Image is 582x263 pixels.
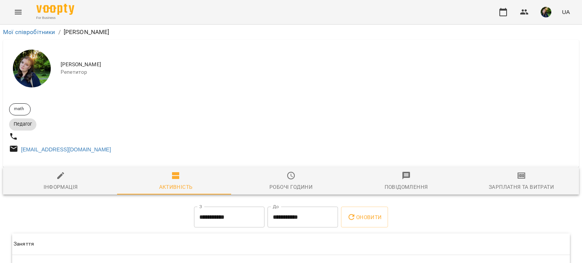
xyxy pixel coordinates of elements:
img: 8d1dcb6868e5a1856202e452063752e6.jpg [541,7,551,17]
div: Повідомлення [385,182,428,191]
li: / [58,28,61,37]
p: math [14,106,24,112]
div: Інформація [44,182,78,191]
span: Репетитор [61,68,573,76]
a: [EMAIL_ADDRESS][DOMAIN_NAME] [21,146,111,153]
a: Мої співробітники [3,28,55,36]
div: Зарплатня та Витрати [489,182,554,191]
span: UA [562,8,570,16]
div: Sort [14,240,34,249]
nav: breadcrumb [3,28,579,37]
button: Menu [9,3,27,21]
button: UA [559,5,573,19]
img: Voopty Logo [36,4,74,15]
p: [PERSON_NAME] [64,28,110,37]
span: Заняття [14,240,568,249]
span: For Business [36,16,74,20]
div: Робочі години [269,182,313,191]
button: Оновити [341,207,388,228]
span: Оновити [347,213,382,222]
span: Педагог [9,121,36,128]
div: Заняття [14,240,34,249]
img: Білик Дарина Олегівна [13,50,51,87]
div: Активність [159,182,193,191]
span: [PERSON_NAME] [61,61,573,68]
